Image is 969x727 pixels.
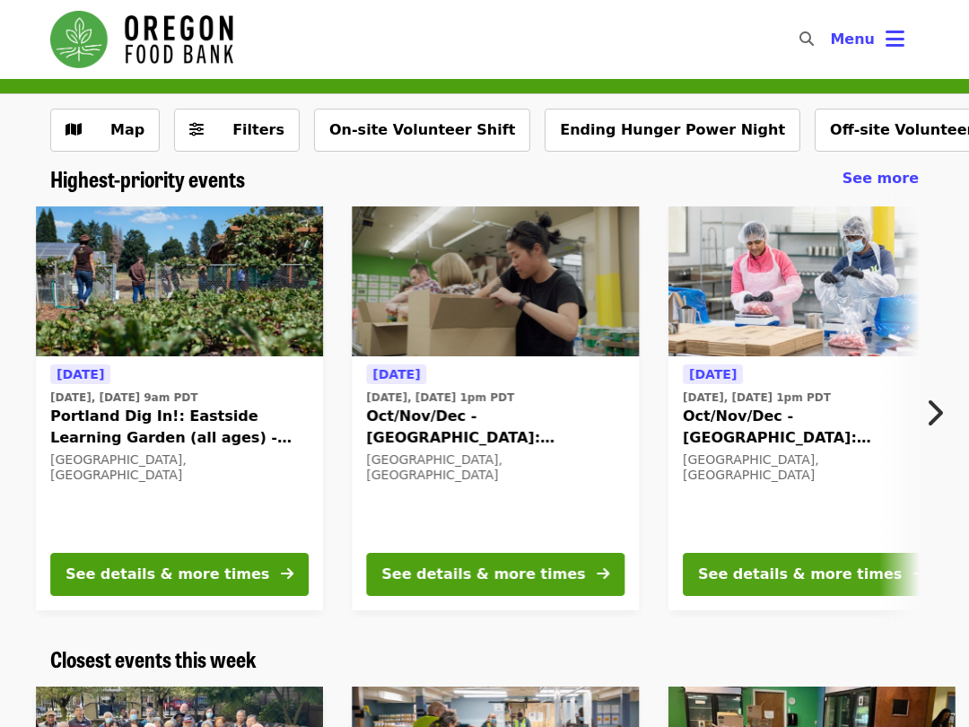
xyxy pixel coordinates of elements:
[683,390,831,406] time: [DATE], [DATE] 1pm PDT
[683,452,941,483] div: [GEOGRAPHIC_DATA], [GEOGRAPHIC_DATA]
[886,26,904,52] i: bars icon
[816,18,919,61] button: Toggle account menu
[281,565,293,582] i: arrow-right icon
[50,162,245,194] span: Highest-priority events
[683,553,941,596] button: See details & more times
[50,390,197,406] time: [DATE], [DATE] 9am PDT
[683,406,941,449] span: Oct/Nov/Dec - [GEOGRAPHIC_DATA]: Repack/Sort (age [DEMOGRAPHIC_DATA]+)
[50,406,309,449] span: Portland Dig In!: Eastside Learning Garden (all ages) - Aug/Sept/Oct
[698,564,902,585] div: See details & more times
[925,396,943,430] i: chevron-right icon
[50,646,257,672] a: Closest events this week
[372,367,420,381] span: [DATE]
[381,564,585,585] div: See details & more times
[366,406,624,449] span: Oct/Nov/Dec - [GEOGRAPHIC_DATA]: Repack/Sort (age [DEMOGRAPHIC_DATA]+)
[50,452,309,483] div: [GEOGRAPHIC_DATA], [GEOGRAPHIC_DATA]
[50,166,245,192] a: Highest-priority events
[189,121,204,138] i: sliders-h icon
[842,170,919,187] span: See more
[110,121,144,138] span: Map
[36,206,323,357] img: Portland Dig In!: Eastside Learning Garden (all ages) - Aug/Sept/Oct organized by Oregon Food Bank
[50,11,233,68] img: Oregon Food Bank - Home
[50,643,257,674] span: Closest events this week
[352,206,639,357] img: Oct/Nov/Dec - Portland: Repack/Sort (age 8+) organized by Oregon Food Bank
[174,109,300,152] button: Filters (0 selected)
[50,109,160,152] button: Show map view
[36,166,933,192] div: Highest-priority events
[366,390,514,406] time: [DATE], [DATE] 1pm PDT
[65,564,269,585] div: See details & more times
[842,168,919,189] a: See more
[232,121,284,138] span: Filters
[597,565,609,582] i: arrow-right icon
[910,388,969,438] button: Next item
[830,31,875,48] span: Menu
[825,18,839,61] input: Search
[545,109,800,152] button: Ending Hunger Power Night
[36,646,933,672] div: Closest events this week
[668,206,956,357] img: Oct/Nov/Dec - Beaverton: Repack/Sort (age 10+) organized by Oregon Food Bank
[689,367,737,381] span: [DATE]
[366,553,624,596] button: See details & more times
[36,206,323,610] a: See details for "Portland Dig In!: Eastside Learning Garden (all ages) - Aug/Sept/Oct"
[799,31,814,48] i: search icon
[50,553,309,596] button: See details & more times
[668,206,956,610] a: See details for "Oct/Nov/Dec - Beaverton: Repack/Sort (age 10+)"
[57,367,104,381] span: [DATE]
[65,121,82,138] i: map icon
[366,452,624,483] div: [GEOGRAPHIC_DATA], [GEOGRAPHIC_DATA]
[352,206,639,610] a: See details for "Oct/Nov/Dec - Portland: Repack/Sort (age 8+)"
[314,109,530,152] button: On-site Volunteer Shift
